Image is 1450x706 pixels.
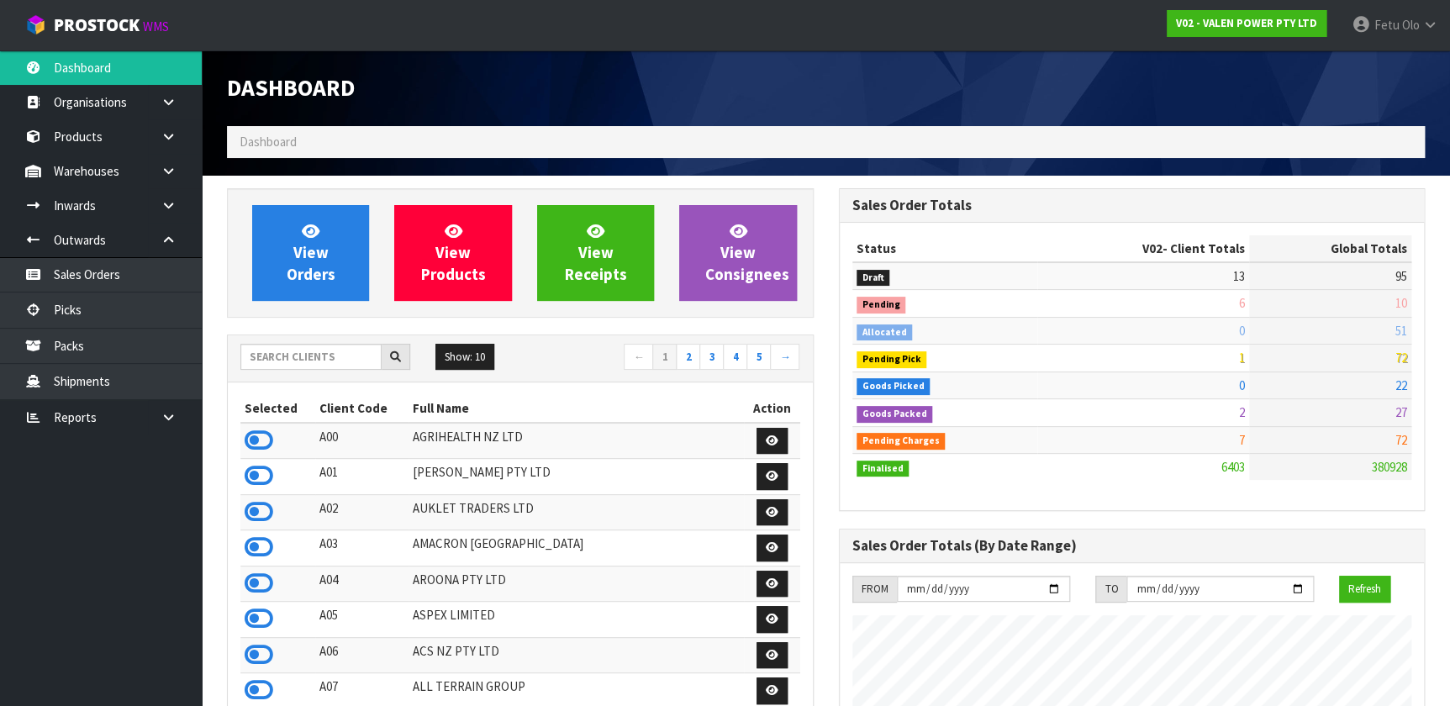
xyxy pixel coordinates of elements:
td: A02 [315,494,409,530]
span: 1 [1239,350,1245,366]
span: 10 [1395,295,1407,311]
span: Olo [1401,17,1419,33]
a: ViewConsignees [679,205,796,301]
span: Pending Charges [857,433,946,450]
h3: Sales Order Totals [852,198,1412,213]
input: Search clients [240,344,382,370]
span: 0 [1239,323,1245,339]
span: 13 [1233,268,1245,284]
td: AMACRON [GEOGRAPHIC_DATA] [409,530,744,566]
td: A01 [315,459,409,495]
th: Selected [240,395,315,422]
span: View Orders [287,221,335,284]
span: Goods Picked [857,378,931,395]
td: A06 [315,637,409,673]
a: 3 [699,344,724,371]
a: ← [624,344,653,371]
td: ACS NZ PTY LTD [409,637,744,673]
span: Goods Packed [857,406,933,423]
th: - Client Totals [1037,235,1249,262]
strong: V02 - VALEN POWER PTY LTD [1176,16,1317,30]
small: WMS [143,18,169,34]
span: 6403 [1221,459,1245,475]
td: AROONA PTY LTD [409,566,744,602]
span: 380928 [1372,459,1407,475]
td: AUKLET TRADERS LTD [409,494,744,530]
span: 0 [1239,377,1245,393]
td: A03 [315,530,409,566]
span: 2 [1239,404,1245,420]
td: A04 [315,566,409,602]
div: FROM [852,576,897,603]
span: 22 [1395,377,1407,393]
span: V02 [1142,240,1163,256]
span: 6 [1239,295,1245,311]
a: V02 - VALEN POWER PTY LTD [1167,10,1326,37]
span: 72 [1395,350,1407,366]
a: ViewReceipts [537,205,654,301]
img: cube-alt.png [25,14,46,35]
span: Finalised [857,461,910,477]
a: ViewOrders [252,205,369,301]
td: [PERSON_NAME] PTY LTD [409,459,744,495]
th: Global Totals [1249,235,1411,262]
span: 95 [1395,268,1407,284]
a: 5 [746,344,771,371]
span: Pending Pick [857,351,927,368]
span: Draft [857,270,890,287]
span: View Consignees [705,221,789,284]
span: Pending [857,297,906,313]
button: Refresh [1339,576,1390,603]
span: Dashboard [240,134,297,150]
td: AGRIHEALTH NZ LTD [409,423,744,459]
a: → [770,344,799,371]
th: Client Code [315,395,409,422]
span: 27 [1395,404,1407,420]
nav: Page navigation [533,344,800,373]
span: Dashboard [227,73,355,103]
a: 1 [652,344,677,371]
th: Status [852,235,1038,262]
span: View Products [421,221,486,284]
span: 51 [1395,323,1407,339]
td: ASPEX LIMITED [409,602,744,638]
div: TO [1095,576,1126,603]
span: ProStock [54,14,140,36]
h3: Sales Order Totals (By Date Range) [852,538,1412,554]
a: ViewProducts [394,205,511,301]
button: Show: 10 [435,344,494,371]
td: A05 [315,602,409,638]
span: View Receipts [564,221,626,284]
span: 72 [1395,432,1407,448]
span: Allocated [857,324,913,341]
a: 4 [723,344,747,371]
th: Action [744,395,800,422]
span: Fetu [1374,17,1399,33]
th: Full Name [409,395,744,422]
a: 2 [676,344,700,371]
td: A00 [315,423,409,459]
span: 7 [1239,432,1245,448]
